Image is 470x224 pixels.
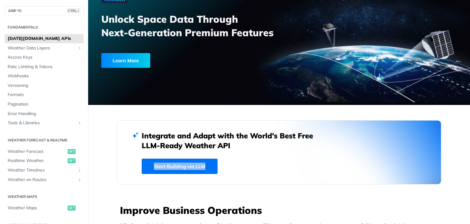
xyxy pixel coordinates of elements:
span: Formats [8,92,82,98]
button: JUMP TOCTRL-/ [5,6,84,15]
span: Rate Limiting & Tokens [8,64,82,70]
a: Error Handling [5,109,84,118]
a: Weather Forecastget [5,147,84,156]
a: Weather Mapsget [5,203,84,213]
h2: Weather Forecast & realtime [5,137,84,143]
span: Access Keys [8,54,82,60]
span: get [68,206,76,210]
button: Show subpages for Weather on Routes [77,177,82,182]
h3: Unlock Space Data Through Next-Generation Premium Features [101,12,286,39]
span: Realtime Weather [8,158,66,164]
a: Pagination [5,100,84,109]
a: Learn More [101,53,249,68]
div: Learn More [101,53,150,68]
h2: Fundamentals [5,25,84,30]
button: Show subpages for Weather Timelines [77,168,82,173]
span: Weather on Routes [8,177,76,183]
h2: Weather Maps [5,194,84,199]
button: Show subpages for Weather Data Layers [77,46,82,51]
span: get [68,149,76,154]
a: Weather TimelinesShow subpages for Weather Timelines [5,166,84,175]
button: Show subpages for Tools & Libraries [77,121,82,126]
a: Versioning [5,81,84,90]
h3: Improve Business Operations [120,203,441,217]
span: Error Handling [8,111,82,117]
a: [DATE][DOMAIN_NAME] APIs [5,34,84,43]
span: [DATE][DOMAIN_NAME] APIs [8,36,82,42]
a: Start Building via LLM [142,159,218,174]
span: Versioning [8,83,82,89]
a: Realtime Weatherget [5,156,84,165]
a: Rate Limiting & Tokens [5,62,84,71]
a: Webhooks [5,71,84,81]
span: Tools & Libraries [8,120,76,126]
a: Access Keys [5,53,84,62]
span: Weather Forecast [8,149,66,155]
a: Weather Data LayersShow subpages for Weather Data Layers [5,44,84,53]
h2: Integrate and Adapt with the World’s Best Free LLM-Ready Weather API [142,131,322,150]
a: Formats [5,90,84,99]
span: Weather Timelines [8,167,76,173]
a: Weather on RoutesShow subpages for Weather on Routes [5,175,84,184]
span: get [68,158,76,163]
span: Webhooks [8,73,82,79]
span: Weather Maps [8,205,66,211]
a: Tools & LibrariesShow subpages for Tools & Libraries [5,118,84,128]
span: Pagination [8,101,82,107]
span: CTRL-/ [67,8,80,13]
span: Weather Data Layers [8,45,76,51]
